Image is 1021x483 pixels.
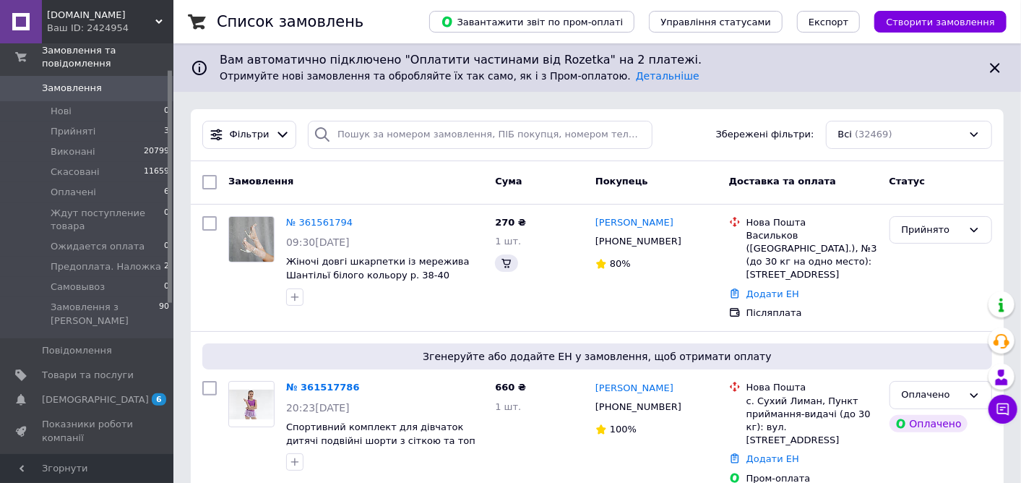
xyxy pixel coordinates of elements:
span: 80% [610,258,631,269]
span: (32469) [855,129,892,140]
img: Фото товару [229,217,274,262]
span: Статус [889,176,926,187]
span: 2 [164,260,169,273]
span: 100% [610,424,637,435]
span: Повідомлення [42,344,112,357]
div: Васильков ([GEOGRAPHIC_DATA].), №3 (до 30 кг на одно место): [STREET_ADDRESS] [746,229,878,282]
button: Управління статусами [649,11,783,33]
span: [PHONE_NUMBER] [595,236,681,247]
span: Виконані [51,145,95,158]
img: Фото товару [229,390,274,419]
span: Отримуйте нові замовлення та обробляйте їх так само, як і з Пром-оплатою. [220,70,699,82]
span: 90 [159,301,169,327]
span: Нові [51,105,72,118]
span: 20:23[DATE] [286,402,350,414]
a: Жіночі довгі шкарпетки із мережива Шантільї білого кольору р. 38-40 [286,256,470,281]
a: Детальніше [636,70,699,82]
span: Puziki.com.ua [47,9,155,22]
span: 270 ₴ [495,217,526,228]
span: Скасовані [51,166,100,179]
div: Нова Пошта [746,381,878,394]
span: Ожидается оплата [51,240,145,253]
div: Оплачено [902,388,962,403]
span: 0 [164,240,169,253]
span: Самовывоз [51,281,105,294]
input: Пошук за номером замовлення, ПІБ покупця, номером телефону, Email, номером накладної [308,121,652,149]
div: Прийнято [902,223,962,238]
span: 1 шт. [495,401,521,412]
span: Доставка та оплата [729,176,836,187]
div: Оплачено [889,415,968,432]
span: 20799 [144,145,169,158]
h1: Список замовлень [217,13,363,30]
button: Завантажити звіт по пром-оплаті [429,11,634,33]
span: 0 [164,207,169,233]
span: 6 [152,393,166,406]
div: Ваш ID: 2424954 [47,22,173,35]
a: Фото товару [228,216,275,262]
button: Чат з покупцем [988,395,1017,424]
div: Післяплата [746,307,878,320]
span: Показники роботи компанії [42,418,134,444]
span: 6 [164,186,169,199]
span: Збережені фільтри: [716,128,814,142]
span: Вам автоматично підключено "Оплатити частинами від Rozetka" на 2 платежі. [220,52,975,69]
a: [PERSON_NAME] [595,216,673,230]
span: Товари та послуги [42,369,134,382]
span: 0 [164,281,169,294]
span: Згенеруйте або додайте ЕН у замовлення, щоб отримати оплату [208,349,986,364]
a: Додати ЕН [746,288,799,299]
button: Експорт [797,11,861,33]
a: Спортивний комплект для дівчаток дитячі подвійні шорти з сіткою та топ для фітнесу з біфлексу Жас... [286,422,475,473]
span: 11659 [144,166,169,179]
a: Фото товару [228,381,275,427]
span: Ждут поступление товара [51,207,164,233]
span: [DEMOGRAPHIC_DATA] [42,393,149,406]
span: 3 [164,125,169,138]
span: Прийняті [51,125,95,138]
a: Додати ЕН [746,453,799,464]
span: Управління статусами [660,17,771,27]
span: Замовлення [228,176,293,187]
div: Нова Пошта [746,216,878,229]
a: № 361561794 [286,217,353,228]
span: Покупець [595,176,648,187]
span: 660 ₴ [495,382,526,393]
span: Створити замовлення [886,17,995,27]
span: 1 шт. [495,236,521,247]
span: Cума [495,176,522,187]
button: Створити замовлення [874,11,1007,33]
span: Експорт [809,17,849,27]
a: [PERSON_NAME] [595,382,673,396]
span: 0 [164,105,169,118]
span: [PHONE_NUMBER] [595,401,681,412]
span: Фільтри [230,128,270,142]
span: Замовлення з [PERSON_NAME] [51,301,159,327]
span: Предоплата. Наложка [51,260,161,273]
span: Замовлення та повідомлення [42,44,173,70]
span: Завантажити звіт по пром-оплаті [441,15,623,28]
span: Замовлення [42,82,102,95]
span: Оплачені [51,186,96,199]
span: Всі [838,128,853,142]
div: с. Сухий Лиман, Пункт приймання-видачі (до 30 кг): вул. [STREET_ADDRESS] [746,395,878,448]
a: Створити замовлення [860,16,1007,27]
span: 09:30[DATE] [286,236,350,248]
a: № 361517786 [286,382,360,393]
